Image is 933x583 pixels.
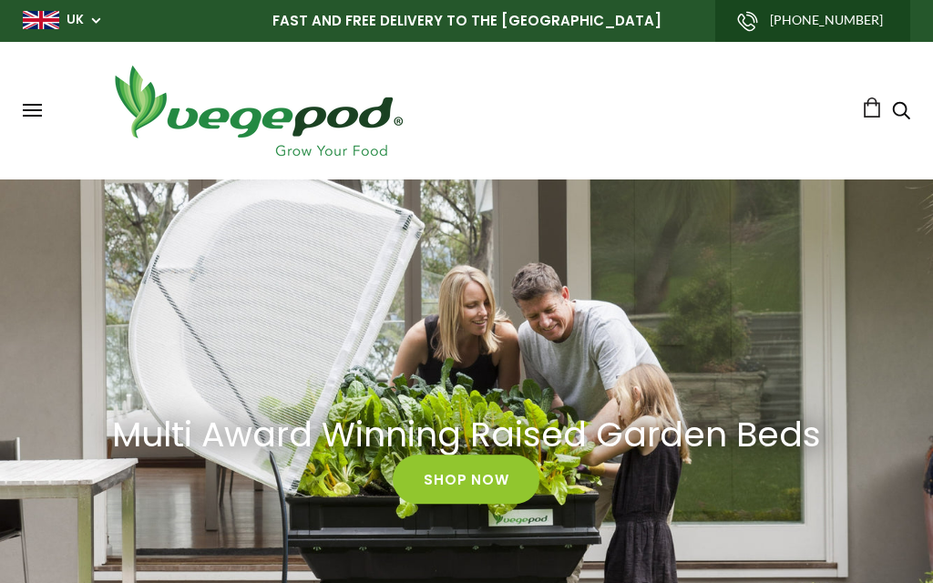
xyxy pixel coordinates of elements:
[393,455,539,505] a: Shop Now
[67,11,84,29] a: UK
[93,414,840,455] a: Multi Award Winning Raised Garden Beds
[98,60,417,161] img: Vegepod
[23,11,59,29] img: gb_large.png
[892,103,910,122] a: Search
